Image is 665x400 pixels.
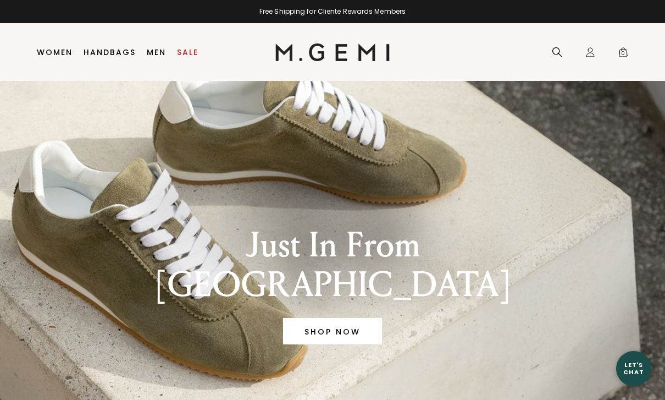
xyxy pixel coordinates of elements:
a: Banner primary button [283,318,382,344]
img: M.Gemi [275,43,390,61]
a: Handbags [84,48,136,57]
div: Just In From [GEOGRAPHIC_DATA] [129,226,536,305]
div: Let's Chat [616,361,651,375]
a: Men [147,48,166,57]
span: 0 [618,49,629,60]
a: Sale [177,48,198,57]
a: Women [37,48,73,57]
